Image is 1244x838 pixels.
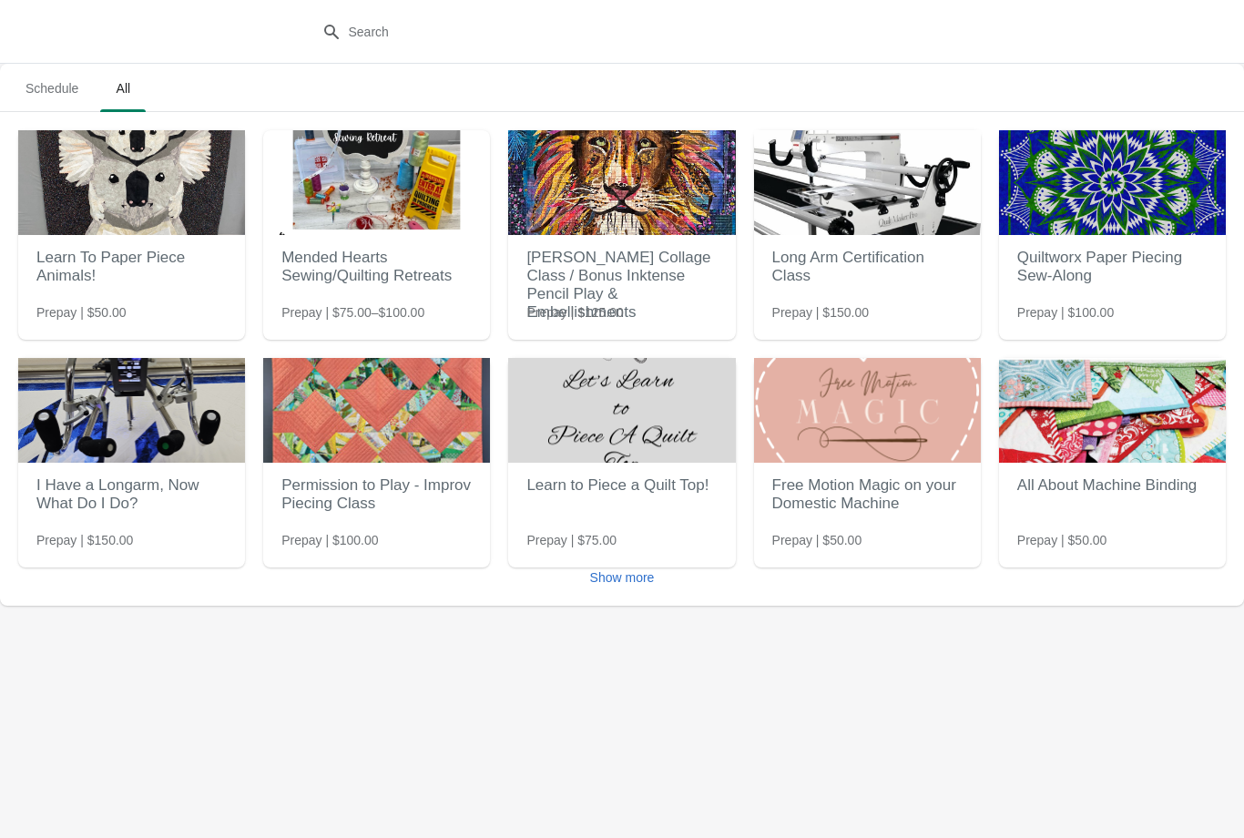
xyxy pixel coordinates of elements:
[36,467,227,522] h2: I Have a Longarm, Now What Do I Do?
[263,130,490,235] img: Mended Hearts Sewing/Quilting Retreats
[11,72,93,105] span: Schedule
[772,531,862,549] span: Prepay | $50.00
[18,358,245,463] img: I Have a Longarm, Now What Do I Do?
[999,130,1226,235] img: Quiltworx Paper Piecing Sew-Along
[583,561,662,594] button: Show more
[18,130,245,235] img: Learn To Paper Piece Animals!
[281,467,472,522] h2: Permission to Play - Improv Piecing Class
[348,15,933,48] input: Search
[100,72,146,105] span: All
[1017,240,1208,294] h2: Quiltworx Paper Piecing Sew-Along
[263,358,490,463] img: Permission to Play - Improv Piecing Class
[281,303,424,322] span: Prepay | $75.00–$100.00
[754,358,981,463] img: Free Motion Magic on your Domestic Machine
[526,467,717,504] h2: Learn to Piece a Quilt Top!
[36,531,133,549] span: Prepay | $150.00
[999,358,1226,463] img: All About Machine Binding
[772,240,963,294] h2: Long Arm Certification Class
[36,303,127,322] span: Prepay | $50.00
[1017,467,1208,504] h2: All About Machine Binding
[508,358,735,463] img: Learn to Piece a Quilt Top!
[508,130,735,235] img: Laura Heine Collage Class / Bonus Inktense Pencil Play & Embellishments
[526,531,617,549] span: Prepay | $75.00
[1017,303,1114,322] span: Prepay | $100.00
[281,240,472,294] h2: Mended Hearts Sewing/Quilting Retreats
[281,531,378,549] span: Prepay | $100.00
[590,570,655,585] span: Show more
[772,467,963,522] h2: Free Motion Magic on your Domestic Machine
[1017,531,1107,549] span: Prepay | $50.00
[36,240,227,294] h2: Learn To Paper Piece Animals!
[526,240,717,331] h2: [PERSON_NAME] Collage Class / Bonus Inktense Pencil Play & Embellishments
[526,303,623,322] span: Prepay | $125.00
[772,303,869,322] span: Prepay | $150.00
[754,130,981,235] img: Long Arm Certification Class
